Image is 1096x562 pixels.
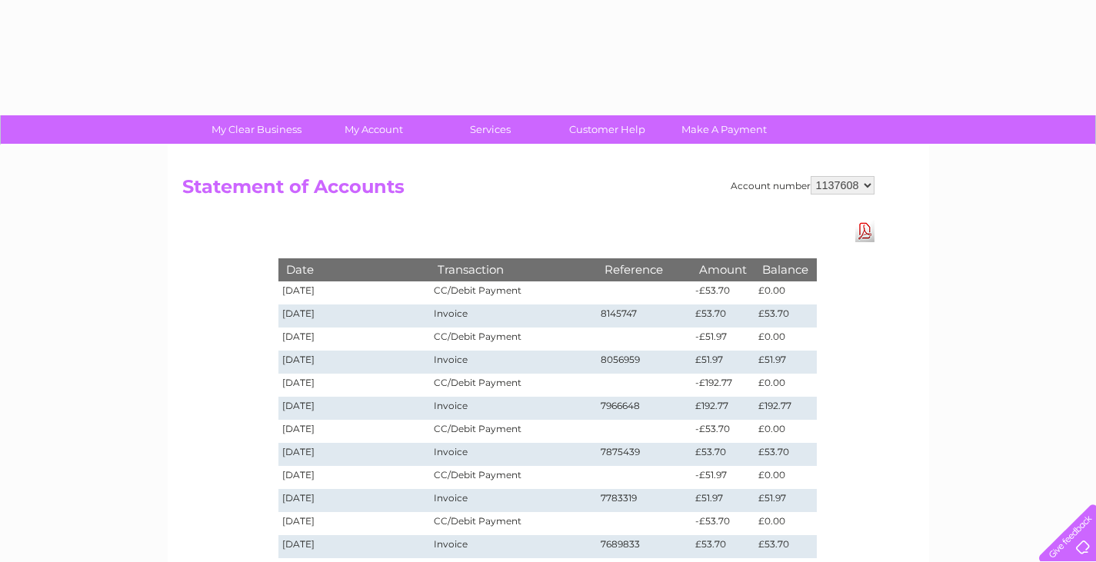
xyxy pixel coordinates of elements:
[597,397,692,420] td: 7966648
[430,328,596,351] td: CC/Debit Payment
[755,304,816,328] td: £53.70
[430,443,596,466] td: Invoice
[278,304,431,328] td: [DATE]
[691,328,755,351] td: -£51.97
[278,443,431,466] td: [DATE]
[430,258,596,281] th: Transaction
[691,304,755,328] td: £53.70
[731,176,874,195] div: Account number
[691,351,755,374] td: £51.97
[430,351,596,374] td: Invoice
[691,374,755,397] td: -£192.77
[755,443,816,466] td: £53.70
[755,374,816,397] td: £0.00
[430,466,596,489] td: CC/Debit Payment
[278,420,431,443] td: [DATE]
[691,397,755,420] td: £192.77
[430,304,596,328] td: Invoice
[691,258,755,281] th: Amount
[430,397,596,420] td: Invoice
[597,535,692,558] td: 7689833
[661,115,788,144] a: Make A Payment
[855,220,874,242] a: Download Pdf
[755,489,816,512] td: £51.97
[597,351,692,374] td: 8056959
[691,535,755,558] td: £53.70
[691,512,755,535] td: -£53.70
[430,374,596,397] td: CC/Debit Payment
[755,420,816,443] td: £0.00
[278,281,431,304] td: [DATE]
[430,281,596,304] td: CC/Debit Payment
[278,351,431,374] td: [DATE]
[310,115,437,144] a: My Account
[755,281,816,304] td: £0.00
[597,489,692,512] td: 7783319
[597,443,692,466] td: 7875439
[597,304,692,328] td: 8145747
[182,176,874,205] h2: Statement of Accounts
[278,397,431,420] td: [DATE]
[430,512,596,535] td: CC/Debit Payment
[691,489,755,512] td: £51.97
[544,115,671,144] a: Customer Help
[597,258,692,281] th: Reference
[430,420,596,443] td: CC/Debit Payment
[755,512,816,535] td: £0.00
[278,374,431,397] td: [DATE]
[427,115,554,144] a: Services
[691,443,755,466] td: £53.70
[278,535,431,558] td: [DATE]
[755,258,816,281] th: Balance
[278,512,431,535] td: [DATE]
[278,489,431,512] td: [DATE]
[691,420,755,443] td: -£53.70
[278,328,431,351] td: [DATE]
[430,489,596,512] td: Invoice
[755,535,816,558] td: £53.70
[691,466,755,489] td: -£51.97
[278,258,431,281] th: Date
[193,115,320,144] a: My Clear Business
[278,466,431,489] td: [DATE]
[755,466,816,489] td: £0.00
[430,535,596,558] td: Invoice
[755,397,816,420] td: £192.77
[755,351,816,374] td: £51.97
[691,281,755,304] td: -£53.70
[755,328,816,351] td: £0.00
